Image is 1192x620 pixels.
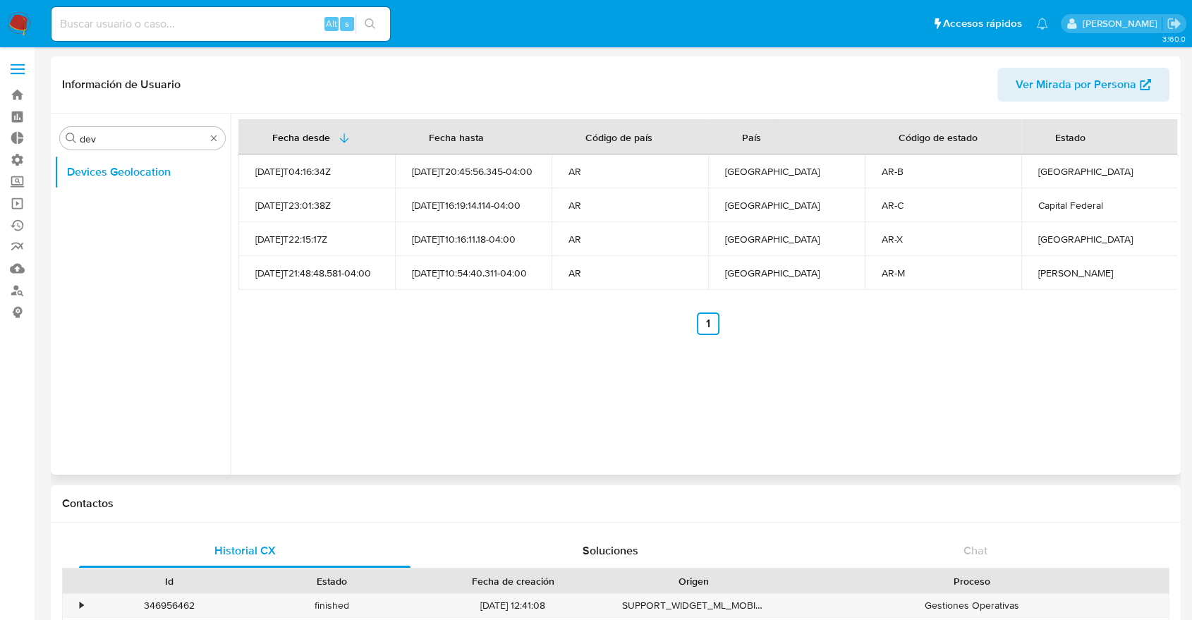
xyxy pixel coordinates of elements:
[54,155,231,189] button: Devices Geolocation
[882,267,1004,279] div: AR-M
[260,574,403,588] div: Estado
[997,68,1169,102] button: Ver Mirada por Persona
[62,78,181,92] h1: Información de Usuario
[1038,233,1161,245] div: [GEOGRAPHIC_DATA]
[255,165,378,178] div: [DATE]T04:16:34Z
[725,199,848,212] div: [GEOGRAPHIC_DATA]
[775,594,1169,617] div: Gestiones Operativas
[568,165,691,178] div: AR
[725,233,848,245] div: [GEOGRAPHIC_DATA]
[66,133,77,144] button: Buscar
[583,542,638,559] span: Soluciones
[250,594,413,617] div: finished
[80,133,205,145] input: Buscar
[1036,18,1048,30] a: Notificaciones
[568,120,669,154] div: Código de país
[725,120,778,154] div: País
[412,199,535,212] div: [DATE]T16:19:14.114-04:00
[622,574,765,588] div: Origen
[62,497,1169,511] h1: Contactos
[568,199,691,212] div: AR
[412,267,535,279] div: [DATE]T10:54:40.311-04:00
[255,267,378,279] div: [DATE]T21:48:48.581-04:00
[1038,165,1161,178] div: [GEOGRAPHIC_DATA]
[412,165,535,178] div: [DATE]T20:45:56.345-04:00
[882,199,1004,212] div: AR-C
[255,233,378,245] div: [DATE]T22:15:17Z
[943,16,1022,31] span: Accesos rápidos
[882,233,1004,245] div: AR-X
[345,17,349,30] span: s
[51,15,390,33] input: Buscar usuario o caso...
[785,574,1159,588] div: Proceso
[412,120,501,154] div: Fecha hasta
[238,312,1177,335] nav: Paginación
[214,542,276,559] span: Historial CX
[568,267,691,279] div: AR
[80,599,83,612] div: •
[87,594,250,617] div: 346956462
[1082,17,1162,30] p: juan.tosini@mercadolibre.com
[326,17,337,30] span: Alt
[1016,68,1136,102] span: Ver Mirada por Persona
[963,542,987,559] span: Chat
[612,594,775,617] div: SUPPORT_WIDGET_ML_MOBILE
[1167,16,1181,31] a: Salir
[1038,267,1161,279] div: [PERSON_NAME]
[208,133,219,144] button: Borrar
[1038,120,1102,154] div: Estado
[97,574,241,588] div: Id
[882,120,995,154] div: Código de estado
[1038,199,1161,212] div: Capital Federal
[412,233,535,245] div: [DATE]T10:16:11.18-04:00
[355,14,384,34] button: search-icon
[255,120,367,154] button: Fecha desde
[697,312,719,335] a: Ir a la página 1
[568,233,691,245] div: AR
[725,267,848,279] div: [GEOGRAPHIC_DATA]
[413,594,612,617] div: [DATE] 12:41:08
[423,574,602,588] div: Fecha de creación
[725,165,848,178] div: [GEOGRAPHIC_DATA]
[882,165,1004,178] div: AR-B
[255,199,378,212] div: [DATE]T23:01:38Z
